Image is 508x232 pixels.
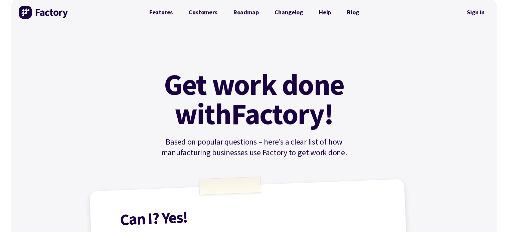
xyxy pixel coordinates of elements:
[311,6,339,19] a: Help
[339,6,367,19] a: Blog
[231,99,334,129] mark: Factory!
[181,6,225,19] a: Customers
[154,70,354,129] h1: Get work done with
[225,6,267,19] a: Roadmap
[267,6,311,19] a: Changelog
[462,5,489,20] a: Sign in
[120,201,386,227] h1: Can I? Yes!
[141,6,367,19] nav: Primary Navigation
[19,6,69,19] img: Factory
[141,6,181,19] a: Features
[141,137,367,158] p: Based on popular questions – here’s a clear list of how manufacturing businesses use Factory to g...
[397,160,508,232] iframe: Chat Widget
[462,5,489,20] nav: Secondary Navigation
